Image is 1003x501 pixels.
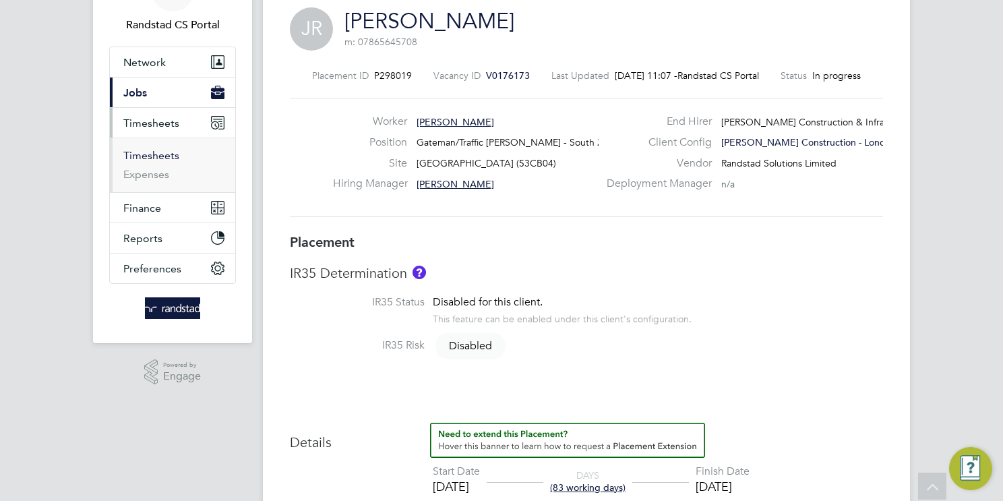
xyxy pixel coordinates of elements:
[110,193,235,223] button: Finance
[433,69,481,82] label: Vacancy ID
[543,469,632,494] div: DAYS
[110,108,235,138] button: Timesheets
[417,178,494,190] span: [PERSON_NAME]
[551,69,609,82] label: Last Updated
[433,295,543,309] span: Disabled for this client.
[696,465,750,479] div: Finish Date
[145,297,201,319] img: randstad-logo-retina.png
[721,116,901,128] span: [PERSON_NAME] Construction & Infrast…
[290,234,355,250] b: Placement
[721,178,735,190] span: n/a
[599,136,712,150] label: Client Config
[417,136,619,148] span: Gateman/Traffic [PERSON_NAME] - South 2025
[290,423,883,451] h3: Details
[109,297,236,319] a: Go to home page
[144,359,202,385] a: Powered byEngage
[430,423,705,458] button: How to extend a Placement?
[110,254,235,283] button: Preferences
[123,86,147,99] span: Jobs
[110,47,235,77] button: Network
[344,36,417,48] span: m: 07865645708
[290,7,333,51] span: JR
[333,115,407,129] label: Worker
[374,69,412,82] span: P298019
[413,266,426,279] button: About IR35
[333,136,407,150] label: Position
[110,138,235,192] div: Timesheets
[486,69,530,82] span: V0176173
[110,223,235,253] button: Reports
[550,481,626,494] span: (83 working days)
[433,310,692,325] div: This feature can be enabled under this client's configuration.
[696,479,750,494] div: [DATE]
[721,136,901,148] span: [PERSON_NAME] Construction - Londo…
[417,116,494,128] span: [PERSON_NAME]
[123,56,166,69] span: Network
[344,8,514,34] a: [PERSON_NAME]
[333,177,407,191] label: Hiring Manager
[433,479,480,494] div: [DATE]
[123,117,179,129] span: Timesheets
[123,232,162,245] span: Reports
[615,69,677,82] span: [DATE] 11:07 -
[333,156,407,171] label: Site
[435,332,506,359] span: Disabled
[312,69,369,82] label: Placement ID
[721,157,837,169] span: Randstad Solutions Limited
[110,78,235,107] button: Jobs
[123,202,161,214] span: Finance
[812,69,861,82] span: In progress
[123,168,169,181] a: Expenses
[599,115,712,129] label: End Hirer
[109,17,236,33] span: Randstad CS Portal
[163,359,201,371] span: Powered by
[949,447,992,490] button: Engage Resource Center
[599,156,712,171] label: Vendor
[163,371,201,382] span: Engage
[123,262,181,275] span: Preferences
[781,69,807,82] label: Status
[433,465,480,479] div: Start Date
[417,157,556,169] span: [GEOGRAPHIC_DATA] (53CB04)
[677,69,759,82] span: Randstad CS Portal
[290,264,883,282] h3: IR35 Determination
[599,177,712,191] label: Deployment Manager
[123,149,179,162] a: Timesheets
[290,295,425,310] label: IR35 Status
[290,338,425,353] label: IR35 Risk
